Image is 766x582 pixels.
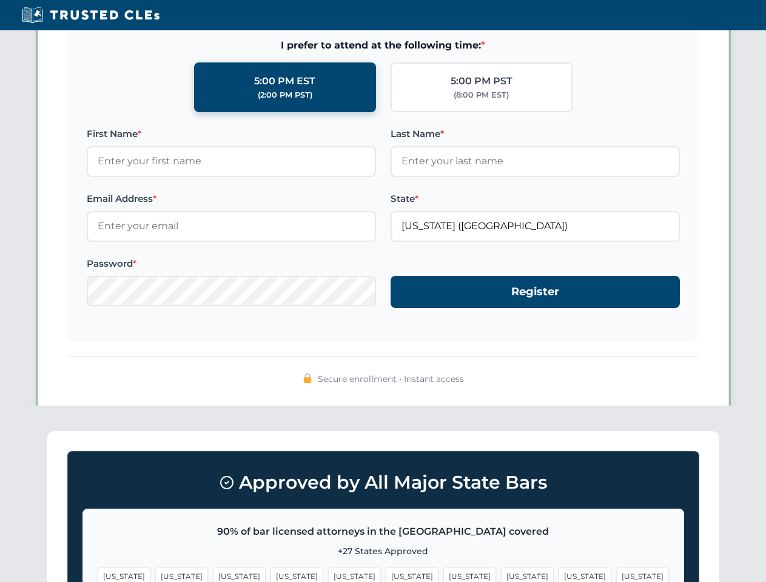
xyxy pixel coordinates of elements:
[98,544,669,558] p: +27 States Approved
[18,6,163,24] img: Trusted CLEs
[87,192,376,206] label: Email Address
[87,38,680,53] span: I prefer to attend at the following time:
[454,89,509,101] div: (8:00 PM EST)
[391,146,680,176] input: Enter your last name
[303,373,312,383] img: 🔒
[391,276,680,308] button: Register
[258,89,312,101] div: (2:00 PM PST)
[98,524,669,540] p: 90% of bar licensed attorneys in the [GEOGRAPHIC_DATA] covered
[87,256,376,271] label: Password
[254,73,315,89] div: 5:00 PM EST
[318,372,464,386] span: Secure enrollment • Instant access
[391,192,680,206] label: State
[451,73,512,89] div: 5:00 PM PST
[82,466,684,499] h3: Approved by All Major State Bars
[87,146,376,176] input: Enter your first name
[391,127,680,141] label: Last Name
[391,211,680,241] input: Florida (FL)
[87,211,376,241] input: Enter your email
[87,127,376,141] label: First Name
